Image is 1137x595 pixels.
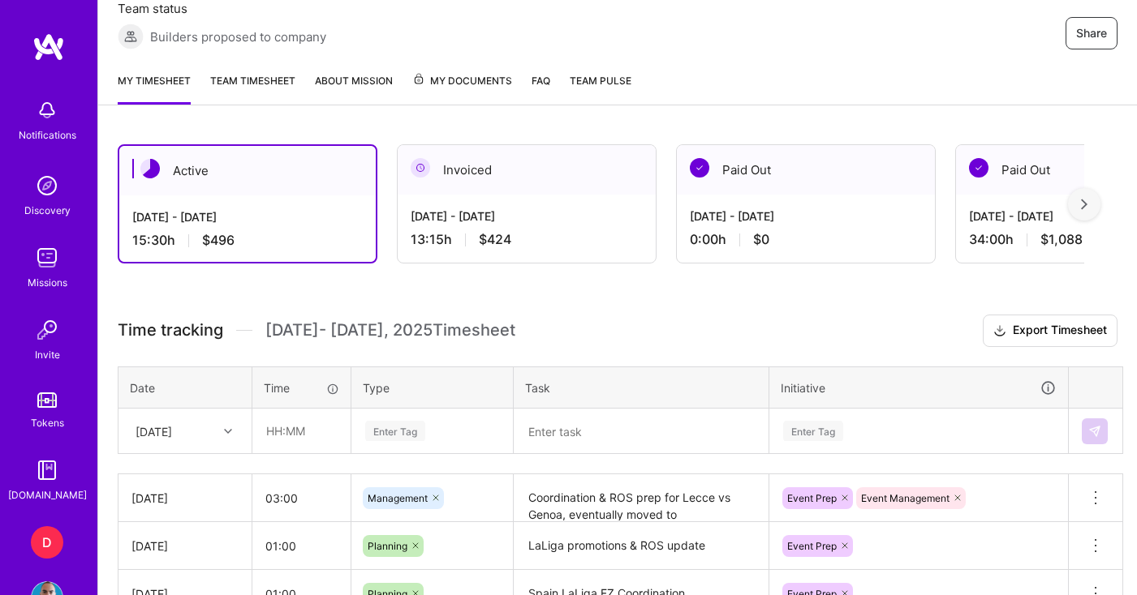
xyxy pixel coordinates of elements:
[690,208,922,225] div: [DATE] - [DATE]
[8,486,87,503] div: [DOMAIN_NAME]
[136,422,172,439] div: [DATE]
[570,75,631,87] span: Team Pulse
[31,454,63,486] img: guide book
[202,232,235,249] span: $496
[253,409,350,452] input: HH:MM
[224,427,232,435] i: icon Chevron
[783,418,843,443] div: Enter Tag
[31,169,63,202] img: discovery
[31,526,63,559] div: D
[570,72,631,105] a: Team Pulse
[119,146,376,195] div: Active
[515,476,767,520] textarea: Coordination & ROS prep for Lecce vs Genoa, eventually moved to [MEDICAL_DATA]
[479,231,511,248] span: $424
[32,32,65,62] img: logo
[1081,199,1087,210] img: right
[514,366,769,409] th: Task
[131,490,239,507] div: [DATE]
[983,315,1118,347] button: Export Timesheet
[118,72,191,105] a: My timesheet
[252,524,351,567] input: HH:MM
[515,524,767,568] textarea: LaLiga promotions & ROS update
[368,492,428,504] span: Management
[351,366,514,409] th: Type
[210,72,295,105] a: Team timesheet
[150,28,326,45] span: Builders proposed to company
[690,231,922,248] div: 0:00 h
[315,72,393,105] a: About Mission
[27,526,67,559] a: D
[35,346,60,363] div: Invite
[118,366,252,409] th: Date
[411,208,643,225] div: [DATE] - [DATE]
[28,274,67,291] div: Missions
[252,477,351,520] input: HH:MM
[37,392,57,408] img: tokens
[398,145,656,195] div: Invoiced
[787,492,837,504] span: Event Prep
[787,540,837,552] span: Event Prep
[31,414,64,431] div: Tokens
[31,94,63,126] img: bell
[861,492,950,504] span: Event Management
[993,323,1006,340] i: icon Download
[264,379,339,396] div: Time
[132,208,363,225] div: [DATE] - [DATE]
[753,231,769,248] span: $0
[411,158,430,178] img: Invoiced
[1076,25,1107,41] span: Share
[132,232,363,249] div: 15:30 h
[1066,17,1118,49] button: Share
[140,159,160,178] img: Active
[131,537,239,554] div: [DATE]
[118,320,223,340] span: Time tracking
[31,242,63,274] img: teamwork
[24,202,71,219] div: Discovery
[31,314,63,346] img: Invite
[969,158,988,178] img: Paid Out
[690,158,709,178] img: Paid Out
[19,126,76,143] div: Notifications
[265,320,515,340] span: [DATE] - [DATE] , 2025 Timesheet
[368,540,407,552] span: Planning
[118,24,144,49] img: Builders proposed to company
[781,379,1057,397] div: Initiative
[532,72,550,105] a: FAQ
[412,72,512,90] span: My Documents
[365,418,425,443] div: Enter Tag
[411,231,643,248] div: 13:15 h
[1088,425,1101,438] img: Submit
[412,72,512,105] a: My Documents
[1040,231,1083,248] span: $1,088
[677,145,935,195] div: Paid Out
